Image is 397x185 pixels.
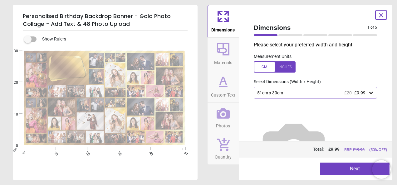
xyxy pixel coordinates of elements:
[12,147,18,153] span: cm
[211,24,235,33] span: Dimensions
[372,160,391,179] iframe: Brevo live chat
[344,90,352,95] span: £20
[6,49,18,54] span: 30
[6,143,18,149] span: 0
[208,38,239,70] button: Materials
[320,163,390,175] button: Next
[257,90,368,96] div: 51cm x 30cm
[214,57,232,66] span: Materials
[6,80,18,85] span: 20
[215,151,232,160] span: Quantity
[208,133,239,164] button: Quantity
[208,103,239,133] button: Photos
[211,89,235,98] span: Custom Text
[6,112,18,117] span: 10
[254,41,382,48] p: Please select your preferred width and height
[208,5,239,37] button: Dimensions
[331,147,340,152] span: 9.99
[23,10,188,31] h5: Personalised Birthday Backdrop Banner - Gold Photo Collage - Add Text & 48 Photo Upload
[353,147,365,152] span: £ 19.98
[28,36,198,43] div: Show Rulers
[208,70,239,102] button: Custom Text
[254,23,368,32] span: Dimensions
[253,146,387,153] div: Total:
[344,147,365,153] span: RRP
[367,25,377,30] span: 1 of 5
[249,79,321,85] label: Select Dimensions (Width x Height)
[254,54,292,60] label: Measurement Units
[354,90,365,95] span: £9.99
[369,147,387,153] span: (50% OFF)
[328,146,340,153] span: £
[216,120,230,129] span: Photos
